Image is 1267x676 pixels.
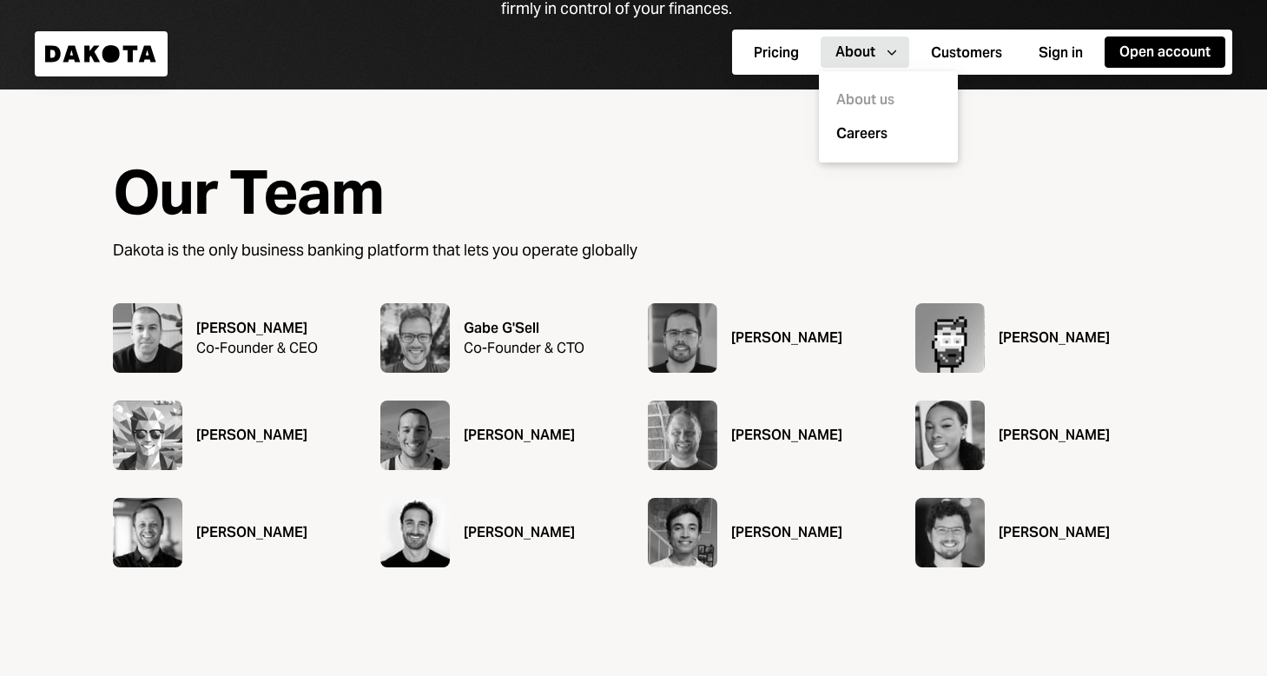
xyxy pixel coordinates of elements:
[999,425,1110,446] div: [PERSON_NAME]
[915,498,985,567] img: Kevin Cashman
[380,498,450,567] img: Daniele Tedoldi
[648,303,717,373] img: Daniel Gonçalves
[113,498,182,567] img: Chris Dodson
[196,425,307,446] div: [PERSON_NAME]
[196,522,307,543] div: [PERSON_NAME]
[739,36,814,70] a: Pricing
[113,401,182,470] img: Adam Train
[196,318,318,339] div: [PERSON_NAME]
[464,318,584,339] div: Gabe G'Sell
[113,159,637,226] div: Our Team
[1105,36,1225,68] button: Open account
[464,425,575,446] div: [PERSON_NAME]
[999,328,1110,348] div: [PERSON_NAME]
[835,43,875,62] div: About
[999,522,1110,543] div: [PERSON_NAME]
[829,83,947,117] div: About us
[836,124,954,145] a: Careers
[1024,36,1098,70] a: Sign in
[380,303,450,373] img: Gabe G'Sell
[648,401,717,470] img: Skyler Drennan
[731,328,842,348] div: [PERSON_NAME]
[1024,37,1098,69] button: Sign in
[829,82,947,117] a: About us
[380,401,450,470] img: Marc Puig Torres
[648,498,717,567] img: Kaushik Donthi
[916,36,1017,70] a: Customers
[464,522,575,543] div: [PERSON_NAME]
[464,339,584,358] div: Co-Founder & CTO
[731,522,842,543] div: [PERSON_NAME]
[916,37,1017,69] button: Customers
[113,303,182,373] img: Ryan Bozarth
[739,37,814,69] button: Pricing
[821,36,909,68] button: About
[196,339,318,358] div: Co-Founder & CEO
[113,240,637,262] div: Dakota is the only business banking platform that lets you operate globally
[731,425,842,446] div: [PERSON_NAME]
[915,303,985,373] img: Justin Shearer
[915,401,985,470] img: Tosin Olowojoba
